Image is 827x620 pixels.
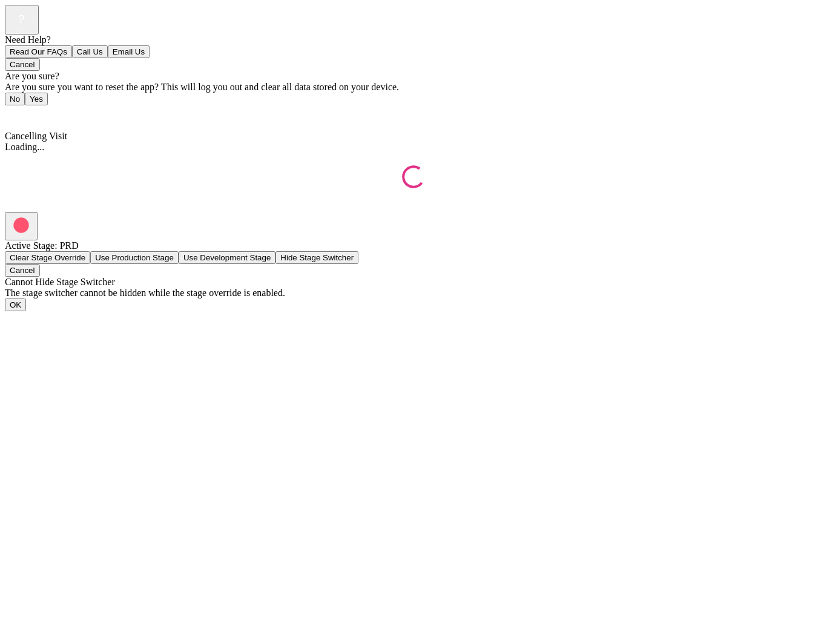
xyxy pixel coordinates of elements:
a: Back [5,109,32,119]
button: Call Us [72,45,108,58]
button: Use Production Stage [90,251,179,264]
button: Yes [25,93,48,105]
span: Cancelling Visit [5,131,67,141]
div: Are you sure you want to reset the app? This will log you out and clear all data stored on your d... [5,82,822,93]
button: Cancel [5,264,40,277]
button: OK [5,298,26,311]
button: Cancel [5,58,40,71]
button: Read Our FAQs [5,45,72,58]
button: Use Development Stage [179,251,275,264]
button: Hide Stage Switcher [275,251,358,264]
span: Back [12,109,32,119]
div: Need Help? [5,35,822,45]
div: The stage switcher cannot be hidden while the stage override is enabled. [5,288,822,298]
div: Are you sure? [5,71,822,82]
div: Cannot Hide Stage Switcher [5,277,822,288]
button: Email Us [108,45,150,58]
button: Clear Stage Override [5,251,90,264]
div: Active Stage: PRD [5,240,822,251]
button: No [5,93,25,105]
span: Loading... [5,142,44,152]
